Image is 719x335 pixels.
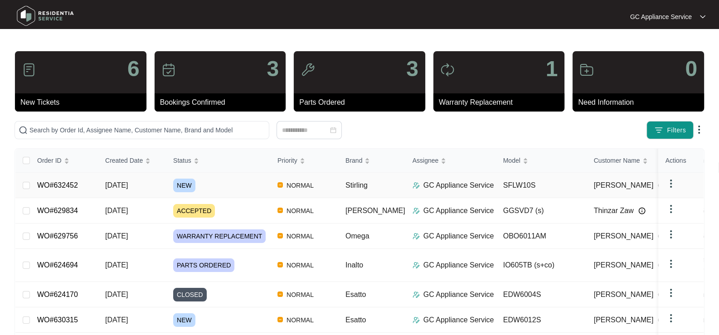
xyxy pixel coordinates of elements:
span: Esatto [345,316,366,324]
p: GC Appliance Service [423,315,494,325]
a: WO#624694 [37,261,78,269]
th: Model [496,149,587,173]
a: WO#624170 [37,291,78,298]
th: Status [166,149,270,173]
p: GC Appliance Service [423,289,494,300]
img: icon [579,63,594,77]
p: 0 [685,58,697,80]
img: icon [161,63,176,77]
img: dropdown arrow [666,287,676,298]
p: Warranty Replacement [439,97,565,108]
span: [PERSON_NAME] [345,207,405,214]
p: 6 [127,58,140,80]
p: 3 [406,58,418,80]
span: NORMAL [283,289,317,300]
img: Assigner Icon [413,233,420,240]
span: [DATE] [105,207,128,214]
p: Parts Ordered [299,97,425,108]
td: IO605TB (s+co) [496,249,587,282]
td: SFLW10S [496,173,587,198]
span: Created Date [105,155,143,165]
img: dropdown arrow [666,258,676,269]
th: Priority [270,149,338,173]
a: WO#629756 [37,232,78,240]
img: Vercel Logo [277,262,283,267]
p: GC Appliance Service [423,180,494,191]
span: NORMAL [283,315,317,325]
span: Filters [667,126,686,135]
span: Model [503,155,520,165]
a: WO#629834 [37,207,78,214]
input: Search by Order Id, Assignee Name, Customer Name, Brand and Model [29,125,265,135]
img: Vercel Logo [277,182,283,188]
td: EDW6004S [496,282,587,307]
span: [DATE] [105,316,128,324]
span: NEW [173,313,195,327]
p: New Tickets [20,97,146,108]
th: Order ID [30,149,98,173]
th: Customer Name [587,149,677,173]
p: 1 [546,58,558,80]
span: Order ID [37,155,62,165]
p: GC Appliance Service [423,231,494,242]
a: WO#630315 [37,316,78,324]
th: Assignee [405,149,496,173]
p: 3 [267,58,279,80]
span: Brand [345,155,362,165]
td: OBO6011AM [496,223,587,249]
img: Assigner Icon [413,182,420,189]
span: Thinzar Zaw [594,205,634,216]
img: dropdown arrow [666,178,676,189]
img: dropdown arrow [694,124,704,135]
a: WO#632452 [37,181,78,189]
th: Actions [658,149,704,173]
span: Stirling [345,181,368,189]
span: PARTS ORDERED [173,258,234,272]
span: Assignee [413,155,439,165]
span: Esatto [345,291,366,298]
span: CLOSED [173,288,207,301]
img: dropdown arrow [700,15,705,19]
img: Assigner Icon [413,262,420,269]
img: filter icon [654,126,663,135]
span: NORMAL [283,260,317,271]
img: dropdown arrow [666,229,676,240]
img: icon [440,63,455,77]
img: dropdown arrow [666,204,676,214]
span: Inalto [345,261,363,269]
img: Vercel Logo [277,291,283,297]
span: NORMAL [283,231,317,242]
span: ACCEPTED [173,204,215,218]
button: filter iconFilters [646,121,694,139]
img: Assigner Icon [413,291,420,298]
th: Brand [338,149,405,173]
span: [PERSON_NAME] [594,289,654,300]
img: Assigner Icon [413,316,420,324]
img: Vercel Logo [277,317,283,322]
p: GC Appliance Service [630,12,692,21]
img: dropdown arrow [666,313,676,324]
td: GGSVD7 (s) [496,198,587,223]
span: NORMAL [283,205,317,216]
span: [PERSON_NAME] [594,231,654,242]
img: Info icon [638,207,646,214]
span: NORMAL [283,180,317,191]
span: [PERSON_NAME] [594,315,654,325]
img: search-icon [19,126,28,135]
span: [PERSON_NAME] [594,260,654,271]
span: NEW [173,179,195,192]
span: Status [173,155,191,165]
p: GC Appliance Service [423,205,494,216]
img: residentia service logo [14,2,77,29]
span: Customer Name [594,155,640,165]
td: EDW6012S [496,307,587,333]
span: [DATE] [105,261,128,269]
span: [PERSON_NAME] [594,180,654,191]
p: Bookings Confirmed [160,97,286,108]
img: Vercel Logo [277,208,283,213]
img: icon [301,63,315,77]
span: [DATE] [105,181,128,189]
span: WARRANTY REPLACEMENT [173,229,266,243]
img: icon [22,63,36,77]
img: Vercel Logo [277,233,283,238]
